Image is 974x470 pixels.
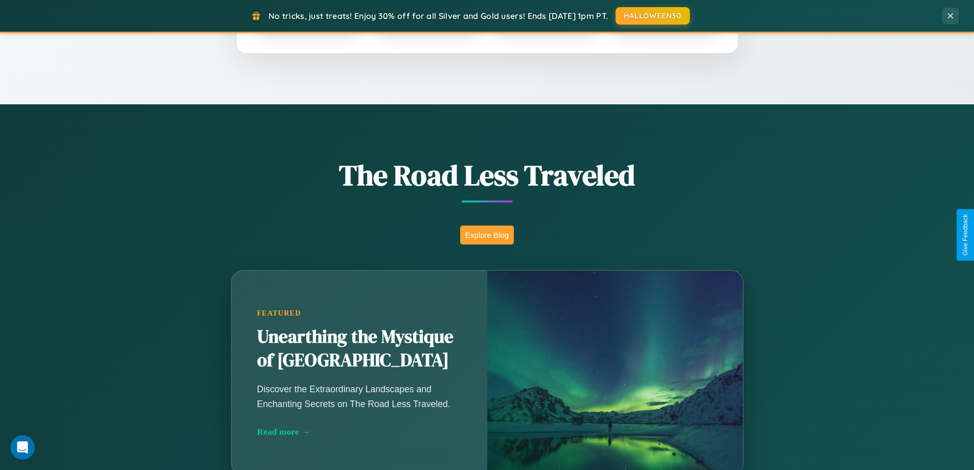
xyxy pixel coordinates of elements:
button: HALLOWEEN30 [616,7,690,25]
span: No tricks, just treats! Enjoy 30% off for all Silver and Gold users! Ends [DATE] 1pm PT. [268,11,608,21]
iframe: Intercom live chat [10,435,35,460]
h2: Unearthing the Mystique of [GEOGRAPHIC_DATA] [257,325,462,372]
p: Discover the Extraordinary Landscapes and Enchanting Secrets on The Road Less Traveled. [257,382,462,411]
div: Give Feedback [962,214,969,256]
h1: The Road Less Traveled [180,155,794,195]
div: Read more → [257,427,462,437]
div: Featured [257,309,462,318]
button: Explore Blog [460,226,514,244]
